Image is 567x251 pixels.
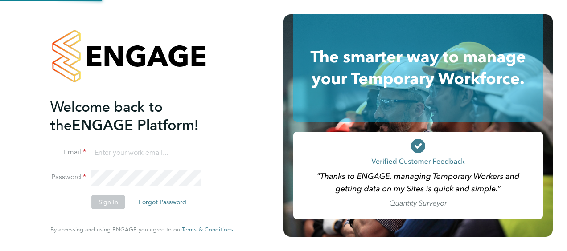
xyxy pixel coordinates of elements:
label: Password [50,173,86,182]
label: Email [50,148,86,157]
input: Enter your work email... [91,145,201,161]
span: Welcome back to the [50,98,163,134]
h2: ENGAGE Platform! [50,98,224,134]
button: Sign In [91,195,125,209]
span: By accessing and using ENGAGE you agree to our [50,226,233,233]
a: Terms & Conditions [182,226,233,233]
button: Forgot Password [131,195,193,209]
